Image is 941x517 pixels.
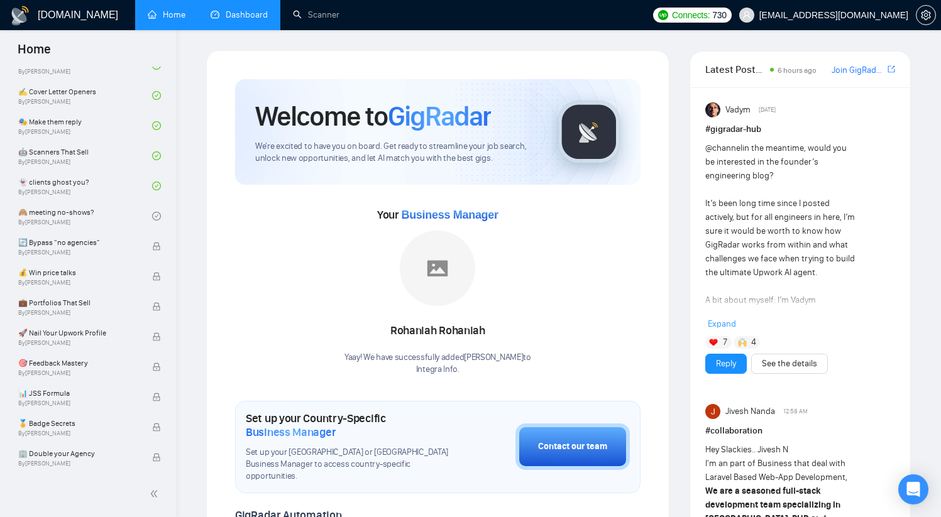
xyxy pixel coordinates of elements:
[8,40,61,67] span: Home
[18,202,152,230] a: 🙈 meeting no-shows?By[PERSON_NAME]
[18,236,139,249] span: 🔄 Bypass “no agencies”
[152,121,161,130] span: check-circle
[751,354,828,374] button: See the details
[150,487,162,500] span: double-left
[152,453,161,462] span: lock
[388,99,491,133] span: GigRadar
[377,208,498,222] span: Your
[705,62,767,77] span: Latest Posts from the GigRadar Community
[18,339,139,347] span: By [PERSON_NAME]
[708,318,736,329] span: Expand
[18,447,139,460] span: 🏢 Double your Agency
[18,400,139,407] span: By [PERSON_NAME]
[538,440,607,454] div: Contact our team
[152,182,161,190] span: check-circle
[705,102,720,117] img: Vadym
[18,82,152,109] a: ✍️ Cover Letter OpenersBy[PERSON_NAME]
[723,336,727,349] span: 7
[152,393,161,401] span: lock
[152,423,161,432] span: lock
[716,357,736,371] a: Reply
[152,91,161,100] span: check-circle
[725,405,775,418] span: Jivesh Nanda
[152,362,161,371] span: lock
[293,9,339,20] a: searchScanner
[916,5,936,25] button: setting
[18,112,152,139] a: 🎭 Make them replyBy[PERSON_NAME]
[152,151,161,160] span: check-circle
[246,425,336,439] span: Business Manager
[152,212,161,220] span: check-circle
[18,387,139,400] span: 📊 JSS Formula
[344,352,531,376] div: Yaay! We have successfully added [PERSON_NAME] to
[18,460,139,467] span: By [PERSON_NAME]
[18,309,139,317] span: By [PERSON_NAME]
[888,63,895,75] a: export
[18,357,139,369] span: 🎯 Feedback Mastery
[672,8,710,22] span: Connects:
[738,338,747,347] img: 🙌
[18,266,139,279] span: 💰 Win price talks
[18,279,139,286] span: By [PERSON_NAME]
[832,63,885,77] a: Join GigRadar Slack Community
[18,172,152,200] a: 👻 clients ghost you?By[PERSON_NAME]
[152,302,161,311] span: lock
[762,357,817,371] a: See the details
[751,336,756,349] span: 4
[916,10,935,20] span: setting
[558,101,620,163] img: gigradar-logo.png
[148,9,185,20] a: homeHome
[778,66,817,75] span: 6 hours ago
[18,430,139,437] span: By [PERSON_NAME]
[152,242,161,251] span: lock
[759,104,776,116] span: [DATE]
[10,6,30,26] img: logo
[783,406,808,417] span: 12:58 AM
[401,209,498,221] span: Business Manager
[712,8,726,22] span: 730
[18,297,139,309] span: 💼 Portfolios That Sell
[898,474,928,504] div: Open Intercom Messenger
[742,11,751,19] span: user
[705,143,742,153] span: @channel
[705,122,895,136] h1: # gigradar-hub
[705,424,895,438] h1: # collaboration
[400,231,475,306] img: placeholder.png
[705,404,720,419] img: Jivesh Nanda
[515,423,630,470] button: Contact our team
[255,99,491,133] h1: Welcome to
[344,364,531,376] p: Integra Info .
[18,327,139,339] span: 🚀 Nail Your Upwork Profile
[18,369,139,377] span: By [PERSON_NAME]
[725,103,751,117] span: Vadym
[658,10,668,20] img: upwork-logo.png
[246,447,453,482] span: Set up your [GEOGRAPHIC_DATA] or [GEOGRAPHIC_DATA] Business Manager to access country-specific op...
[152,332,161,341] span: lock
[255,141,537,165] span: We're excited to have you on board. Get ready to streamline your job search, unlock new opportuni...
[705,354,747,374] button: Reply
[18,249,139,256] span: By [PERSON_NAME]
[18,417,139,430] span: 🏅 Badge Secrets
[916,10,936,20] a: setting
[344,320,531,342] div: Rohaniah Rohaniah
[709,338,718,347] img: ❤️
[211,9,268,20] a: dashboardDashboard
[246,411,453,439] h1: Set up your Country-Specific
[18,142,152,170] a: 🤖 Scanners That SellBy[PERSON_NAME]
[152,272,161,281] span: lock
[888,64,895,74] span: export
